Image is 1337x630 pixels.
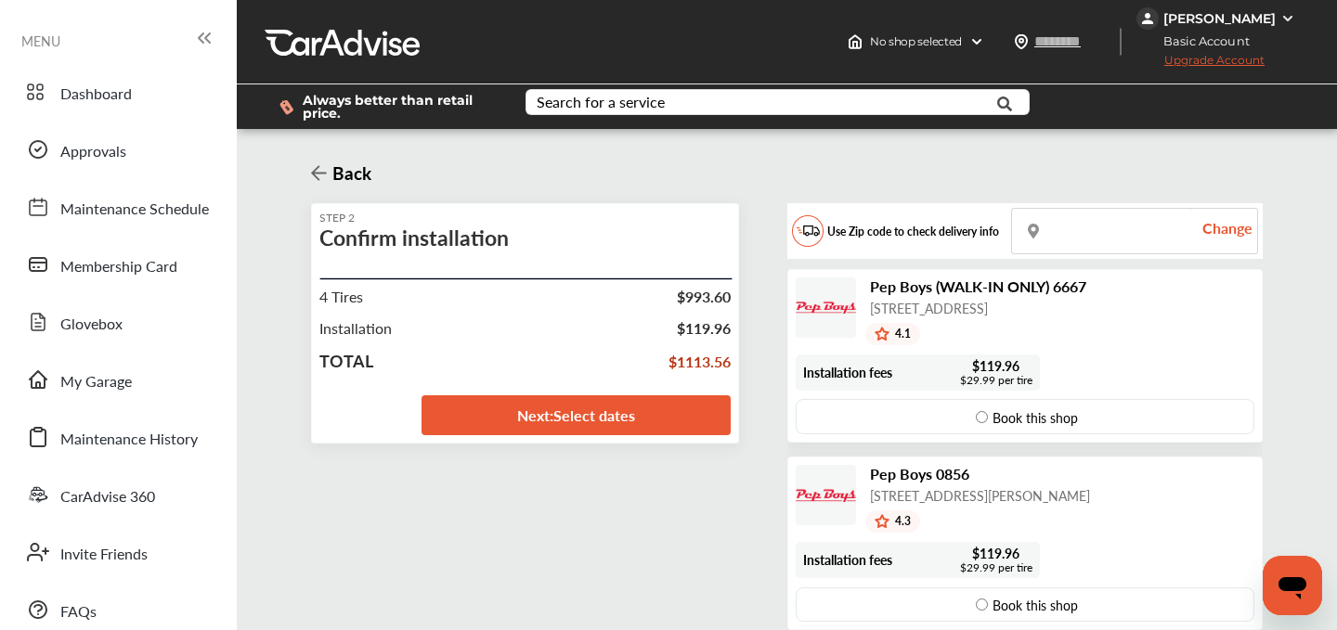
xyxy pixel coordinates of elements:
[1136,7,1159,30] img: jVpblrzwTbfkPYzPPzSLxeg0AAAAASUVORK5CYII=
[537,95,665,109] div: Search for a service
[875,514,889,529] img: 5AQw4ujx2HJzwAAAAAElFTkSuQmCC
[1138,32,1264,51] span: Basic Account
[870,34,962,49] span: No shop selected
[60,370,132,394] span: My Garage
[677,288,731,305] div: $ 993.60
[960,358,1032,374] div: $119.96
[803,552,892,568] div: Installation fees
[870,465,969,482] div: Pep Boys 0856
[60,428,198,452] span: Maintenance History
[319,351,373,372] div: TOTAL
[1190,209,1257,253] div: Change
[668,351,731,372] div: $1113.56
[327,161,371,186] h3: Back
[1163,10,1276,27] div: [PERSON_NAME]
[17,470,218,519] a: CarAdvise 360
[870,488,1090,504] div: [STREET_ADDRESS][PERSON_NAME]
[21,33,60,48] span: MENU
[1136,53,1265,76] span: Upgrade Account
[677,319,731,337] div: $119.96
[960,374,1032,387] div: $29.99 per tire
[60,198,209,222] span: Maintenance Schedule
[422,395,731,435] a: Next:Select dates
[60,543,148,567] span: Invite Friends
[792,208,1012,254] div: Use Zip code to check delivery info
[796,465,856,525] img: logo-pepboys-booking-integration.png
[960,561,1032,574] div: $29.99 per tire
[1263,556,1322,615] iframe: Button to launch messaging window
[319,288,363,305] div: 4 Tires
[848,34,863,49] img: header-home-logo.8d720a4f.svg
[17,413,218,461] a: Maintenance History
[1280,11,1295,26] img: WGsFRI8htEPBVLJbROoPRyZpYNWhNONpIPPETTm6eUC0GeLEiAAAAAElFTkSuQmCC
[319,212,509,225] div: STEP 2
[319,225,509,251] div: Confirm installation
[865,323,920,345] div: 4.1
[1014,34,1029,49] img: location_vector.a44bc228.svg
[792,215,828,247] img: xcFGJ87AAAAABJRU5ErkJggg==
[17,68,218,116] a: Dashboard
[17,298,218,346] a: Glovebox
[303,94,496,120] span: Always better than retail price.
[60,255,177,279] span: Membership Card
[60,600,97,624] span: FAQs
[870,301,988,316] div: [STREET_ADDRESS]
[17,355,218,404] a: My Garage
[17,240,218,289] a: Membership Card
[60,485,155,509] span: CarAdvise 360
[319,319,392,337] div: Installation
[60,313,123,337] span: Glovebox
[17,528,218,576] a: Invite Friends
[961,588,1089,621] div: Book this shop
[60,83,132,107] span: Dashboard
[969,34,984,49] img: header-down-arrow.9dd2ce7d.svg
[1120,28,1122,56] img: header-divider.bc55588e.svg
[960,546,1032,561] div: $119.96
[17,125,218,174] a: Approvals
[870,277,1086,295] div: Pep Boys (WALK-IN ONLY) 6667
[961,400,1089,432] div: Book this shop
[17,183,218,231] a: Maintenance Schedule
[60,140,126,164] span: Approvals
[875,327,889,341] img: 5AQw4ujx2HJzwAAAAAElFTkSuQmCC
[865,510,920,533] div: 4.3
[279,99,293,115] img: dollor_label_vector.a70140d1.svg
[803,365,892,380] div: Installation fees
[796,277,856,338] img: logo-pepboys-booking-integration.png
